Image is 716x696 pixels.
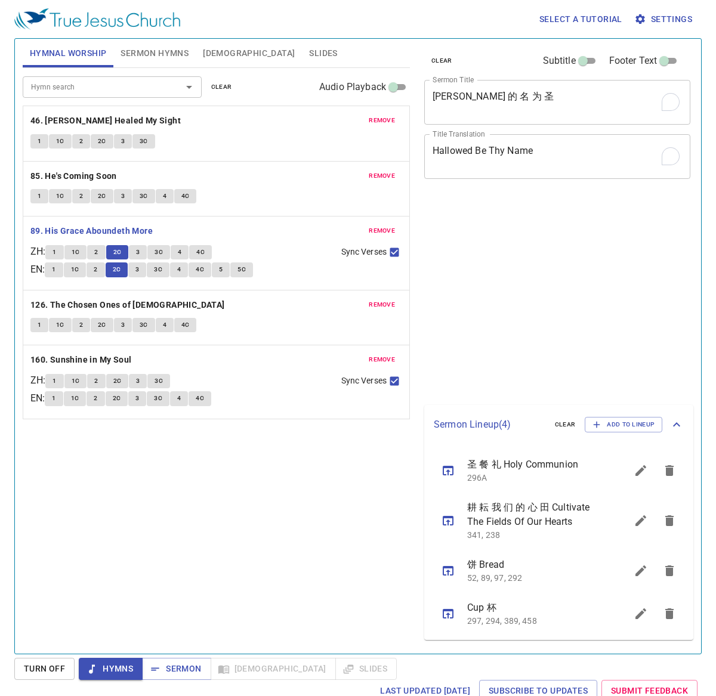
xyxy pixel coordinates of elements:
span: 2C [98,191,106,202]
button: 4C [189,245,212,259]
p: 341, 238 [467,529,598,541]
b: 126. The Chosen Ones of [DEMOGRAPHIC_DATA] [30,298,225,313]
span: 3C [140,320,148,330]
span: 耕 耘 我 们 的 心 田 Cultivate The Fields Of Our Hearts [467,500,598,529]
span: Settings [637,12,692,27]
button: 3 [128,262,146,277]
button: 4C [174,318,197,332]
button: remove [362,113,402,128]
span: 圣 餐 礼 Holy Communion [467,457,598,472]
span: 1C [56,320,64,330]
button: 3C [132,134,155,149]
button: clear [424,54,459,68]
span: 3 [121,136,125,147]
span: 5C [237,264,246,275]
span: 3 [135,393,139,404]
button: 3 [114,189,132,203]
button: 3 [114,318,132,332]
button: 3C [132,189,155,203]
span: 3 [136,376,140,386]
button: Select a tutorial [535,8,627,30]
b: 89. His Grace Aboundeth More [30,224,153,239]
button: 1 [30,318,48,332]
button: 5 [212,262,230,277]
span: 2C [113,264,121,275]
span: Sync Verses [341,246,387,258]
span: remove [369,171,395,181]
span: 4C [196,247,205,258]
button: remove [362,169,402,183]
span: Select a tutorial [539,12,622,27]
button: 3C [147,391,169,406]
button: 1C [64,391,87,406]
span: clear [555,419,576,430]
button: 2C [106,245,129,259]
span: 4 [177,393,181,404]
button: clear [548,417,583,432]
span: 2 [79,191,83,202]
span: clear [431,55,452,66]
button: Open [181,79,197,95]
span: Subtitle [543,54,576,68]
button: 4 [156,189,174,203]
button: remove [362,224,402,238]
span: 4C [181,191,190,202]
button: 2 [72,134,90,149]
button: 126. The Chosen Ones of [DEMOGRAPHIC_DATA] [30,298,227,313]
button: 4C [189,391,211,406]
span: 1 [38,136,41,147]
span: Sermon [152,661,201,676]
button: 2C [106,374,129,388]
button: 2 [72,189,90,203]
span: Slides [309,46,337,61]
textarea: To enrich screen reader interactions, please activate Accessibility in Grammarly extension settings [433,91,682,113]
button: 4 [170,391,188,406]
span: 1C [71,393,79,404]
button: 3 [128,391,146,406]
span: 1 [53,376,56,386]
button: 3 [129,374,147,388]
button: 3C [132,318,155,332]
span: 2C [113,376,122,386]
p: 52, 89, 97, 292 [467,572,598,584]
span: 3C [154,264,162,275]
p: EN : [30,391,45,406]
button: Settings [632,8,697,30]
button: 2 [87,262,104,277]
span: 1 [38,320,41,330]
span: 3C [155,376,163,386]
span: 2C [113,247,122,258]
span: Add to Lineup [592,419,655,430]
button: 1C [49,189,72,203]
button: 1 [30,134,48,149]
p: EN : [30,262,45,277]
span: remove [369,354,395,365]
span: 1C [72,376,80,386]
iframe: from-child [419,191,638,400]
button: 3C [147,262,169,277]
button: 4 [171,245,189,259]
p: ZH : [30,373,45,388]
textarea: To enrich screen reader interactions, please activate Accessibility in Grammarly extension settings [433,145,682,168]
span: 3 [136,247,140,258]
span: Footer Text [609,54,658,68]
ul: sermon lineup list [424,444,693,640]
button: 1 [45,245,63,259]
p: 296A [467,472,598,484]
button: remove [362,352,402,367]
button: 2 [72,318,90,332]
span: [DEMOGRAPHIC_DATA] [203,46,295,61]
button: 2 [87,374,105,388]
button: 3 [114,134,132,149]
span: 1C [72,247,80,258]
button: 1 [30,189,48,203]
span: Sermon Hymns [121,46,189,61]
button: 46. [PERSON_NAME] Healed My Sight [30,113,183,128]
span: remove [369,225,395,236]
span: 1C [56,191,64,202]
span: Audio Playback [319,80,386,94]
span: 3C [154,393,162,404]
p: 297, 294, 389, 458 [467,615,598,627]
span: clear [211,82,232,92]
button: 4 [156,318,174,332]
